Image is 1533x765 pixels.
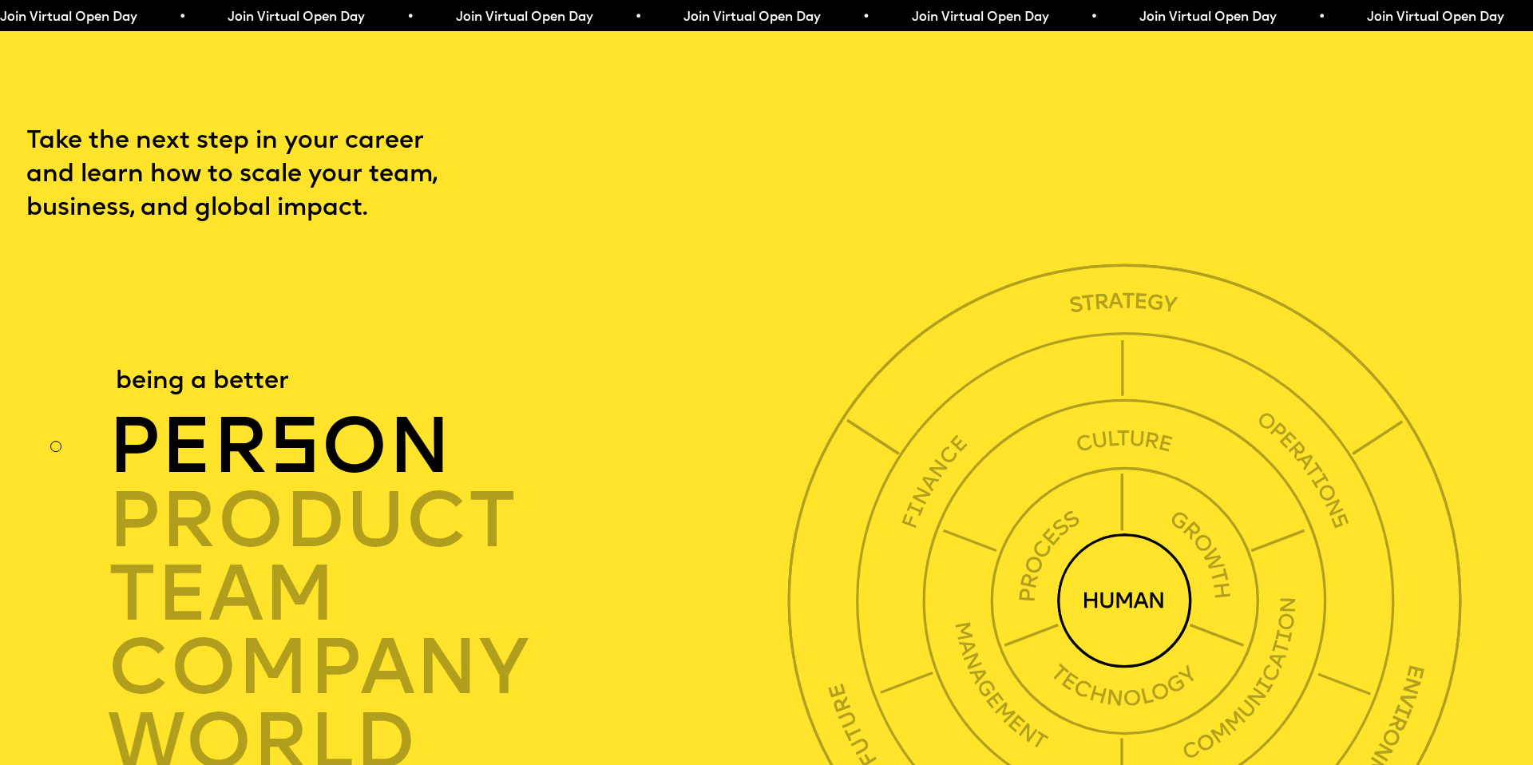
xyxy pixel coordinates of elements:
[108,485,798,558] div: product
[269,413,321,492] span: s
[634,11,641,24] span: •
[178,11,185,24] span: •
[108,411,798,485] div: per on
[862,11,869,24] span: •
[108,559,798,632] div: TEAM
[406,11,414,24] span: •
[108,632,798,706] div: company
[116,366,289,399] div: being a better
[1318,11,1325,24] span: •
[26,125,501,227] p: Take the next step in your career and learn how to scale your team, business, and global impact.
[1090,11,1097,24] span: •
